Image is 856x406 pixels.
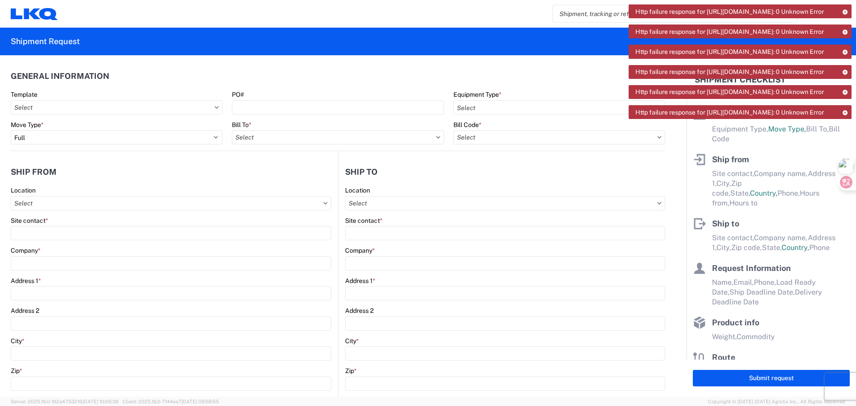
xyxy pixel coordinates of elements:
span: Country, [750,189,778,197]
label: City [345,337,359,345]
span: Bill To, [806,125,829,133]
input: Select [232,130,444,144]
span: Route [712,353,735,362]
span: City, [716,179,731,188]
span: Company name, [754,234,808,242]
label: Address 2 [11,307,39,315]
input: Shipment, tracking or reference number [553,5,784,22]
label: Bill To [232,121,251,129]
span: Product info [712,318,759,327]
h2: Shipment Request [11,36,80,47]
span: Ship to [712,219,739,228]
span: Http failure response for [URL][DOMAIN_NAME]: 0 Unknown Error [635,8,824,16]
label: Site contact [345,217,383,225]
span: Commodity [737,332,775,341]
span: Zip code, [731,243,762,252]
span: Name, [712,278,733,287]
label: Address 1 [11,277,41,285]
label: Address 2 [345,307,374,315]
span: Equipment Type, [712,125,768,133]
input: Select [453,130,665,144]
input: Select [11,196,331,210]
span: [DATE] 09:58:55 [181,399,219,404]
label: Address 1 [345,277,375,285]
span: Client: 2025.19.0-7f44ea7 [123,399,219,404]
span: Phone, [754,278,776,287]
span: Ship Deadline Date, [729,288,795,296]
label: Bill Code [453,121,481,129]
h2: General Information [11,72,109,81]
span: Weight, [712,332,737,341]
label: Zip [345,367,357,375]
span: Request Information [712,263,791,273]
h2: Ship to [345,168,378,176]
label: Template [11,90,37,98]
span: Phone [809,243,830,252]
label: Company [345,246,375,254]
label: Site contact [11,217,48,225]
label: Company [11,246,41,254]
span: Http failure response for [URL][DOMAIN_NAME]: 0 Unknown Error [635,108,824,116]
input: Select [345,196,665,210]
label: City [11,337,25,345]
span: Move Type, [768,125,806,133]
span: City, [716,243,731,252]
button: Submit request [693,370,850,386]
label: Location [11,186,36,194]
span: Site contact, [712,169,754,178]
label: Move Type [11,121,44,129]
span: Http failure response for [URL][DOMAIN_NAME]: 0 Unknown Error [635,48,824,56]
label: Equipment Type [453,90,502,98]
span: Site contact, [712,234,754,242]
span: Email, [733,278,754,287]
input: Select [11,100,222,115]
label: Zip [11,367,22,375]
label: PO# [232,90,244,98]
span: Hours to [729,199,757,207]
span: Phone, [778,189,800,197]
label: Location [345,186,370,194]
span: Http failure response for [URL][DOMAIN_NAME]: 0 Unknown Error [635,28,824,36]
span: Http failure response for [URL][DOMAIN_NAME]: 0 Unknown Error [635,68,824,76]
h2: Ship from [11,168,57,176]
span: [DATE] 10:05:38 [82,399,119,404]
span: Country, [782,243,809,252]
span: State, [730,189,750,197]
span: Copyright © [DATE]-[DATE] Agistix Inc., All Rights Reserved [708,398,845,406]
span: Company name, [754,169,808,178]
span: Http failure response for [URL][DOMAIN_NAME]: 0 Unknown Error [635,88,824,96]
span: Server: 2025.19.0-192a4753216 [11,399,119,404]
span: State, [762,243,782,252]
span: Ship from [712,155,749,164]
